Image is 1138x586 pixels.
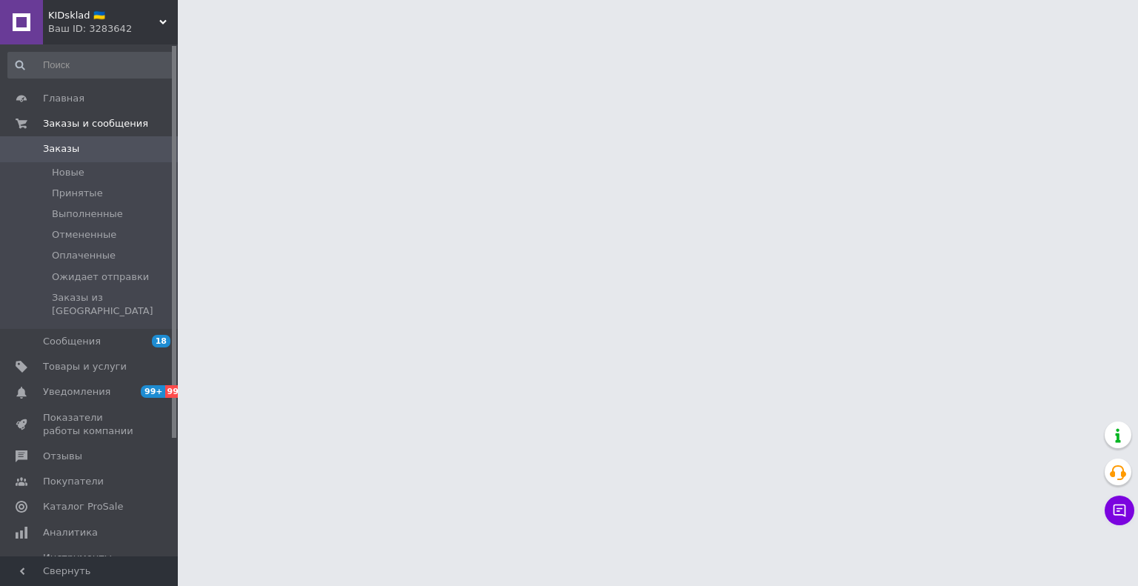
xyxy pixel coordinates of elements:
span: 99+ [141,385,165,398]
button: Чат с покупателем [1105,496,1134,525]
span: Товары и услуги [43,360,127,373]
span: Заказы из [GEOGRAPHIC_DATA] [52,291,173,318]
span: Новые [52,166,84,179]
span: Принятые [52,187,103,200]
div: Ваш ID: 3283642 [48,22,178,36]
span: Ожидает отправки [52,270,149,284]
span: 18 [152,335,170,347]
span: Выполненные [52,207,123,221]
span: Каталог ProSale [43,500,123,513]
span: Отмененные [52,228,116,242]
span: Заказы и сообщения [43,117,148,130]
span: Покупатели [43,475,104,488]
span: Оплаченные [52,249,116,262]
span: KIDsklad 🇺🇦 [48,9,159,22]
span: Инструменты вебмастера и SEO [43,551,137,578]
span: Аналитика [43,526,98,539]
input: Поиск [7,52,175,79]
span: Уведомления [43,385,110,399]
span: Отзывы [43,450,82,463]
span: Заказы [43,142,79,156]
span: Сообщения [43,335,101,348]
span: 99+ [165,385,190,398]
span: Главная [43,92,84,105]
span: Показатели работы компании [43,411,137,438]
